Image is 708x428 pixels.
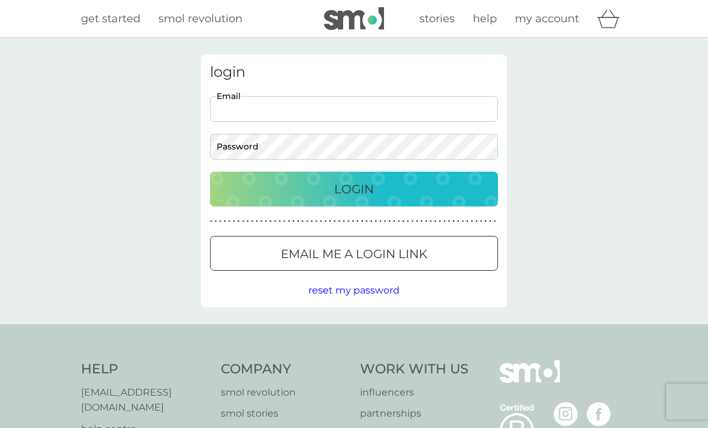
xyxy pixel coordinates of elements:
span: stories [419,12,455,25]
span: reset my password [308,285,400,296]
p: ● [361,219,364,225]
p: ● [233,219,235,225]
a: influencers [360,385,469,400]
p: ● [379,219,382,225]
p: ● [242,219,244,225]
a: stories [419,10,455,28]
h4: Work With Us [360,360,469,379]
p: ● [356,219,359,225]
p: ● [229,219,231,225]
p: ● [329,219,331,225]
p: ● [489,219,491,225]
p: ● [398,219,400,225]
h4: Help [81,360,209,379]
p: ● [320,219,322,225]
p: ● [215,219,217,225]
p: ● [457,219,460,225]
a: get started [81,10,140,28]
p: ● [343,219,345,225]
p: ● [494,219,496,225]
p: ● [334,219,336,225]
p: ● [421,219,423,225]
button: Login [210,172,498,206]
p: ● [210,219,212,225]
p: ● [388,219,391,225]
p: ● [425,219,427,225]
p: ● [288,219,290,225]
p: ● [269,219,272,225]
p: ● [480,219,482,225]
p: ● [412,219,414,225]
p: ● [434,219,437,225]
a: smol stories [221,406,349,421]
p: ● [219,219,221,225]
img: visit the smol Facebook page [587,402,611,426]
a: help [473,10,497,28]
p: Login [334,179,374,199]
p: ● [402,219,404,225]
p: ● [251,219,254,225]
p: ● [224,219,226,225]
p: ● [306,219,308,225]
p: ● [466,219,469,225]
p: ● [311,219,313,225]
p: Email me a login link [281,244,427,264]
p: ● [247,219,249,225]
button: reset my password [308,283,400,298]
p: ● [448,219,451,225]
p: ● [384,219,386,225]
p: ● [238,219,240,225]
span: my account [515,12,579,25]
p: ● [302,219,304,225]
p: ● [452,219,455,225]
p: ● [265,219,268,225]
p: ● [485,219,487,225]
img: smol [500,360,560,401]
p: ● [278,219,281,225]
p: ● [315,219,317,225]
p: ● [297,219,299,225]
p: ● [325,219,327,225]
p: ● [370,219,373,225]
p: ● [407,219,409,225]
span: smol revolution [158,12,242,25]
p: ● [393,219,395,225]
p: ● [430,219,432,225]
p: ● [283,219,286,225]
p: ● [443,219,446,225]
p: ● [338,219,341,225]
p: ● [475,219,478,225]
p: ● [416,219,418,225]
p: ● [461,219,464,225]
a: smol revolution [158,10,242,28]
img: smol [324,7,384,30]
a: smol revolution [221,385,349,400]
p: ● [471,219,473,225]
p: ● [260,219,263,225]
img: visit the smol Instagram page [554,402,578,426]
h3: login [210,64,498,81]
p: ● [439,219,441,225]
h4: Company [221,360,349,379]
button: Email me a login link [210,236,498,271]
p: ● [365,219,368,225]
p: ● [375,219,377,225]
a: [EMAIL_ADDRESS][DOMAIN_NAME] [81,385,209,415]
p: ● [274,219,277,225]
p: ● [256,219,258,225]
div: basket [597,7,627,31]
a: my account [515,10,579,28]
p: ● [292,219,295,225]
span: help [473,12,497,25]
p: ● [352,219,354,225]
p: ● [347,219,350,225]
span: get started [81,12,140,25]
a: partnerships [360,406,469,421]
